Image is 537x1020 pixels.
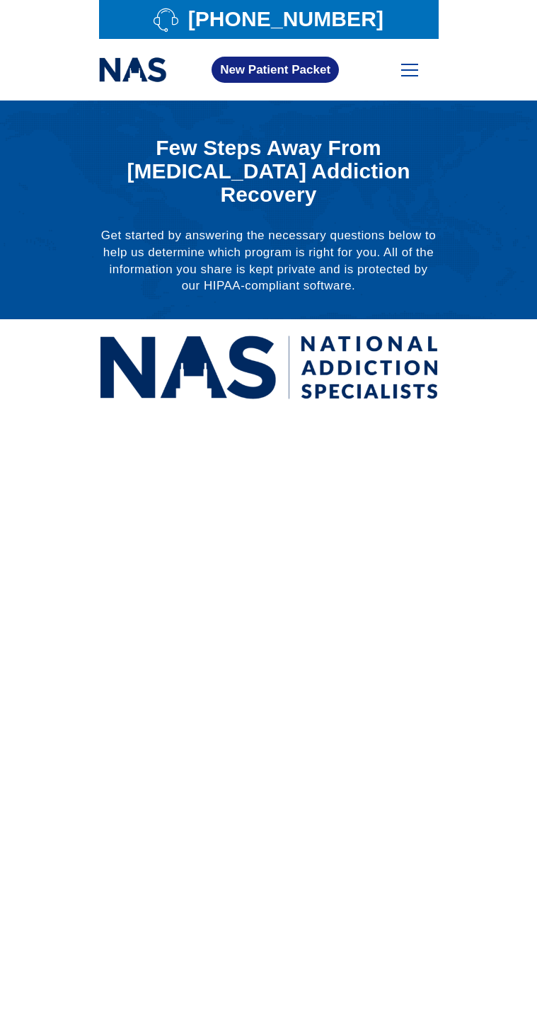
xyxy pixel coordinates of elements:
[99,54,167,85] img: national addiction specialists online suboxone clinic - logo
[99,326,439,409] img: National Addiction Specialists
[99,227,439,294] p: Get started by answering the necessary questions below to help us determine which program is righ...
[212,57,339,83] a: New Patient Packet
[106,7,432,32] a: [PHONE_NUMBER]
[185,11,383,27] span: [PHONE_NUMBER]
[220,64,330,76] span: New Patient Packet
[99,136,439,206] h1: Few Steps Away From [MEDICAL_DATA] Addiction Recovery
